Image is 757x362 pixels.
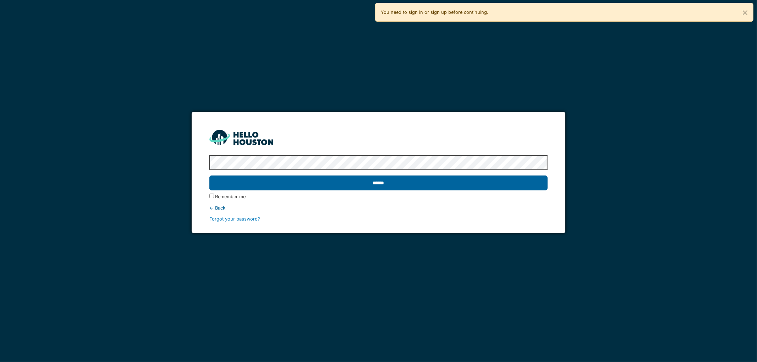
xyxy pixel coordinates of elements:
[215,193,246,200] label: Remember me
[209,130,273,145] img: HH_line-BYnF2_Hg.png
[209,205,548,211] div: ← Back
[375,3,754,22] div: You need to sign in or sign up before continuing.
[737,3,753,22] button: Close
[209,216,260,222] a: Forgot your password?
